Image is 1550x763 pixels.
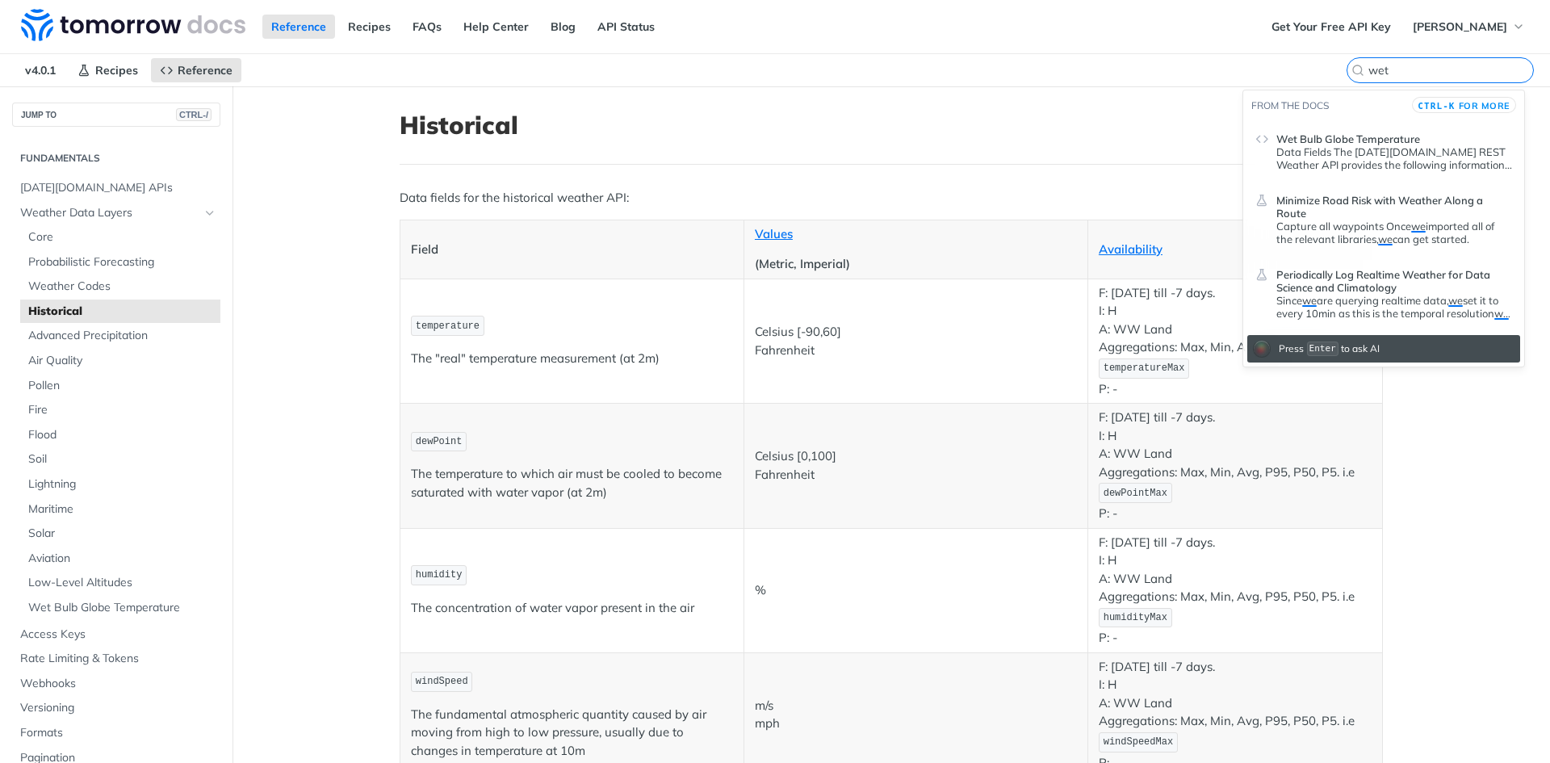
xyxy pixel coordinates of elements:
[1276,132,1420,145] span: Wet Bulb Globe Temperature
[1302,294,1317,307] span: we
[20,275,220,299] a: Weather Codes
[1104,488,1167,499] span: dewPointMax
[20,700,216,716] span: Versioning
[1247,180,1520,253] a: Minimize Road Risk with Weather Along a RouteCapture all waypoints Onceweimported all of the rele...
[20,651,216,667] span: Rate Limiting & Tokens
[1494,307,1509,320] span: we
[1276,220,1512,245] p: Capture all waypoints Once imported all of the relevant libraries, can get started.
[1276,145,1512,171] p: Data Fields The [DATE][DOMAIN_NAME] REST Weather API provides the following information: Field Va...
[20,225,220,249] a: Core
[1099,534,1372,648] p: F: [DATE] till -7 days. I: H A: WW Land Aggregations: Max, Min, Avg, P95, P50, P5. i.e P: -
[411,706,733,761] p: The fundamental atmospheric quantity caused by air moving from high to low pressure, usually due ...
[1247,119,1520,178] a: Wet Bulb Globe TemperatureData Fields The [DATE][DOMAIN_NAME] REST Weather API provides the follo...
[1411,220,1426,233] span: we
[12,647,220,671] a: Rate Limiting & Tokens
[20,205,199,221] span: Weather Data Layers
[20,497,220,522] a: Maritime
[1459,100,1510,111] span: for more
[28,575,216,591] span: Low-Level Altitudes
[416,436,463,447] span: dewPoint
[755,226,793,241] a: Values
[411,599,733,618] p: The concentration of water vapor present in the air
[1275,337,1384,361] div: Press to ask AI
[20,398,220,422] a: Fire
[20,725,216,741] span: Formats
[28,353,216,369] span: Air Quality
[1104,736,1173,748] span: windSpeedMax
[1276,294,1512,320] p: Since are querying realtime data, set it to every 10min as this is the temporal resolution need.
[20,676,216,692] span: Webhooks
[20,180,216,196] span: [DATE][DOMAIN_NAME] APIs
[20,423,220,447] a: Flood
[20,349,220,373] a: Air Quality
[1418,98,1455,114] kbd: CTRL-K
[1378,233,1393,245] span: we
[28,254,216,270] span: Probabilistic Forecasting
[411,350,733,368] p: The "real" temperature measurement (at 2m)
[12,672,220,696] a: Webhooks
[20,300,220,324] a: Historical
[1263,15,1400,39] a: Get Your Free API Key
[28,476,216,493] span: Lightning
[12,151,220,166] h2: Fundamentals
[755,323,1077,359] p: Celsius [-90,60] Fahrenheit
[20,571,220,595] a: Low-Level Altitudes
[339,15,400,39] a: Recipes
[1276,294,1512,320] div: Periodically Log Realtime Weather for Data Science and Climatology
[28,526,216,542] span: Solar
[416,676,468,687] span: windSpeed
[178,63,232,78] span: Reference
[1448,294,1463,307] span: we
[20,447,220,472] a: Soil
[455,15,538,39] a: Help Center
[1276,126,1512,145] header: Wet Bulb Globe Temperature
[12,696,220,720] a: Versioning
[1276,145,1512,171] div: Wet Bulb Globe Temperature
[589,15,664,39] a: API Status
[400,189,1383,208] p: Data fields for the historical weather API:
[28,304,216,320] span: Historical
[755,447,1077,484] p: Celsius [0,100] Fahrenheit
[28,451,216,467] span: Soil
[1276,194,1512,220] span: Minimize Road Risk with Weather Along a Route
[28,427,216,443] span: Flood
[1104,363,1185,374] span: temperatureMax
[1413,19,1507,34] span: [PERSON_NAME]
[1099,284,1372,398] p: F: [DATE] till -7 days. I: H A: WW Land Aggregations: Max, Min, Avg, P95, P50, P5. i.e P: -
[28,501,216,518] span: Maritime
[28,328,216,344] span: Advanced Precipitation
[12,721,220,745] a: Formats
[20,596,220,620] a: Wet Bulb Globe Temperature
[1368,63,1533,78] input: Search
[20,324,220,348] a: Advanced Precipitation
[28,551,216,567] span: Aviation
[16,58,65,82] span: v4.0.1
[1104,612,1167,623] span: humidityMax
[20,627,216,643] span: Access Keys
[176,108,212,121] span: CTRL-/
[95,63,138,78] span: Recipes
[416,321,480,332] span: temperature
[1276,262,1512,294] header: Periodically Log Realtime Weather for Data Science and Climatology
[28,600,216,616] span: Wet Bulb Globe Temperature
[1251,99,1329,111] span: From the docs
[12,176,220,200] a: [DATE][DOMAIN_NAME] APIs
[12,201,220,225] a: Weather Data LayersHide subpages for Weather Data Layers
[1412,97,1516,113] button: CTRL-Kfor more
[1099,409,1372,522] p: F: [DATE] till -7 days. I: H A: WW Land Aggregations: Max, Min, Avg, P95, P50, P5. i.e P: -
[20,374,220,398] a: Pollen
[1099,241,1162,257] a: Availability
[151,58,241,82] a: Reference
[411,241,733,259] p: Field
[20,547,220,571] a: Aviation
[262,15,335,39] a: Reference
[28,279,216,295] span: Weather Codes
[203,207,216,220] button: Hide subpages for Weather Data Layers
[1307,342,1338,355] kbd: Enter
[12,103,220,127] button: JUMP TOCTRL-/
[20,250,220,275] a: Probabilistic Forecasting
[1276,187,1512,220] header: Minimize Road Risk with Weather Along a Route
[20,522,220,546] a: Solar
[1276,220,1512,245] div: Minimize Road Risk with Weather Along a Route
[28,402,216,418] span: Fire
